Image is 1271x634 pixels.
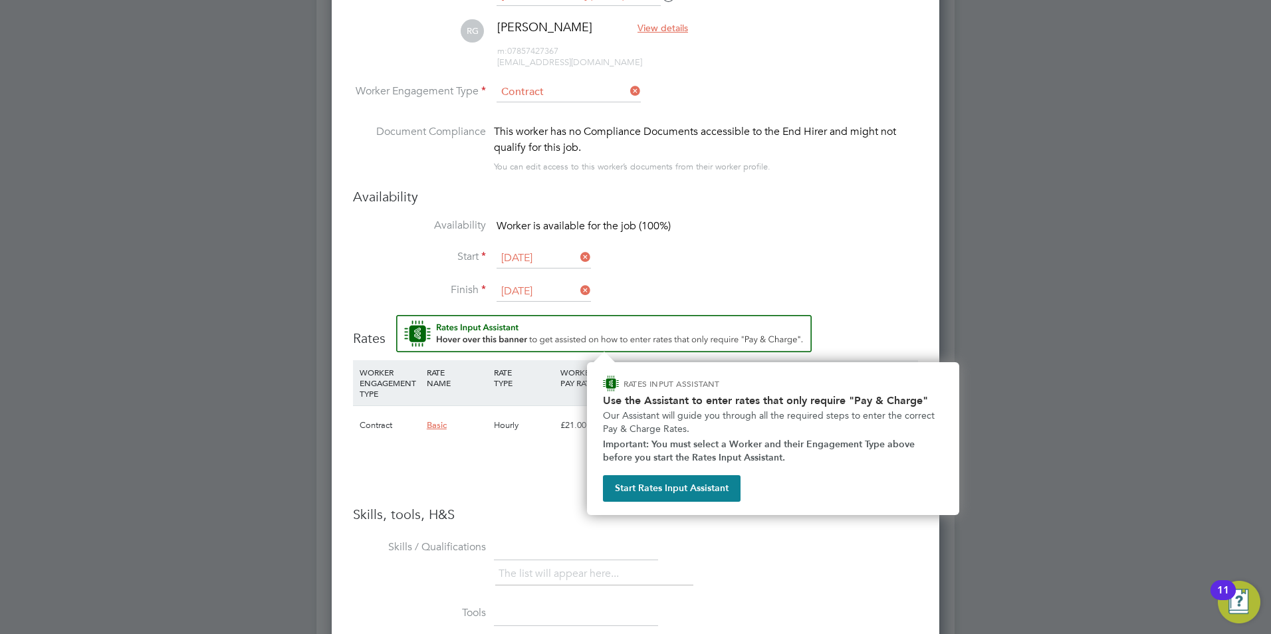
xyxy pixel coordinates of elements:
li: The list will appear here... [499,565,624,583]
div: You can edit access to this worker’s documents from their worker profile. [494,159,770,175]
span: [EMAIL_ADDRESS][DOMAIN_NAME] [497,56,642,68]
span: 07857427367 [497,45,558,56]
input: Select one [497,82,641,102]
label: Tools [353,606,486,620]
div: WORKER ENGAGEMENT TYPE [356,360,423,405]
span: m: [497,45,507,56]
span: View details [637,22,688,34]
div: 11 [1217,590,1229,607]
h2: Use the Assistant to enter rates that only require "Pay & Charge" [603,394,943,407]
div: WORKER PAY RATE [557,360,624,395]
img: ENGAGE Assistant Icon [603,375,619,391]
span: Worker is available for the job (100%) [497,219,671,233]
button: Rate Assistant [396,315,812,352]
h3: Skills, tools, H&S [353,506,918,523]
button: Start Rates Input Assistant [603,475,741,502]
label: Worker Engagement Type [353,84,486,98]
div: Contract [356,406,423,445]
strong: Important: You must select a Worker and their Engagement Type above before you start the Rates In... [603,439,917,463]
button: Open Resource Center, 11 new notifications [1218,581,1260,623]
div: AGENCY CHARGE RATE [826,360,870,405]
label: Start [353,250,486,264]
input: Select one [497,282,591,302]
p: RATES INPUT ASSISTANT [624,378,790,389]
div: £21.00 [557,406,624,445]
span: Basic [427,419,447,431]
label: Finish [353,283,486,297]
h3: Rates [353,315,918,347]
p: Our Assistant will guide you through all the required steps to enter the correct Pay & Charge Rates. [603,409,943,435]
label: Document Compliance [353,124,486,172]
span: RG [461,19,484,43]
div: HOLIDAY PAY [624,360,691,395]
label: Skills / Qualifications [353,540,486,554]
div: RATE TYPE [491,360,558,395]
input: Select one [497,249,591,268]
div: EMPLOYER COST [691,360,758,395]
h3: Availability [353,188,918,205]
div: AGENCY MARKUP [758,360,826,395]
div: How to input Rates that only require Pay & Charge [587,362,959,515]
span: [PERSON_NAME] [497,19,592,35]
div: This worker has no Compliance Documents accessible to the End Hirer and might not qualify for thi... [494,124,918,156]
label: Availability [353,219,486,233]
div: RATE NAME [423,360,491,395]
div: Hourly [491,406,558,445]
